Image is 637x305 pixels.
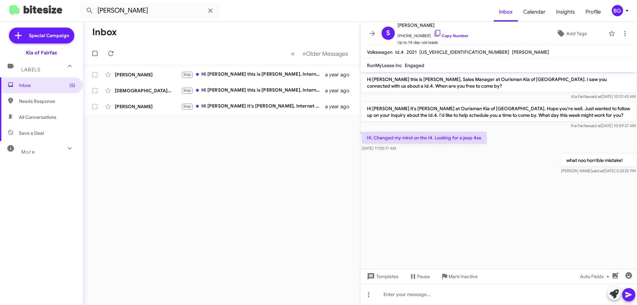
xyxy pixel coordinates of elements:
p: what noo horrible mistake! [561,154,636,166]
input: Search [80,3,220,19]
span: said at [590,94,601,99]
div: a year ago [325,71,355,78]
button: Auto Fields [575,270,617,282]
div: [PERSON_NAME] [115,103,181,110]
button: Previous [287,47,299,60]
a: Profile [580,2,606,22]
p: Hi [PERSON_NAME] it's [PERSON_NAME] at Ourisman Kia of [GEOGRAPHIC_DATA]. Hope you're well. Just ... [362,103,636,121]
div: Kia of Fairfax [26,49,57,56]
span: Stop [183,104,191,109]
div: a year ago [325,103,355,110]
span: Auto Fields [580,270,612,282]
span: 2021 [406,49,417,55]
span: All Conversations [19,114,56,120]
span: [DATE] 11:00:17 AM [362,146,396,151]
a: Special Campaign [9,28,74,43]
a: Calendar [518,2,551,22]
h1: Inbox [92,27,117,38]
span: [PERSON_NAME] [DATE] 5:23:25 PM [561,168,636,173]
a: Inbox [494,2,518,22]
span: Inbox [19,82,75,89]
div: Hi [PERSON_NAME] this is [PERSON_NAME], Internet Director at Ourisman Kia of [GEOGRAPHIC_DATA]. I... [181,71,325,78]
span: said at [592,168,603,173]
span: « [291,49,295,58]
div: BG [612,5,623,16]
span: Templates [366,270,398,282]
div: [DEMOGRAPHIC_DATA][PERSON_NAME] [115,87,181,94]
nav: Page navigation example [287,47,352,60]
div: Hi [PERSON_NAME] this is [PERSON_NAME], Internet Director at Ourisman Kia of [GEOGRAPHIC_DATA]. I... [181,87,325,94]
button: Pause [404,270,435,282]
span: [US_VEHICLE_IDENTIFICATION_NUMBER] [419,49,509,55]
span: said at [589,123,601,128]
span: [PERSON_NAME] [397,21,468,29]
button: BG [606,5,630,16]
span: Pause [417,270,430,282]
div: a year ago [325,87,355,94]
span: [PERSON_NAME] [512,49,549,55]
span: RunMyLease Inc [367,62,402,68]
span: Save a Deal [19,130,44,136]
span: Labels [21,67,40,73]
button: Next [298,47,352,60]
span: More [21,149,35,155]
span: Up to 14-day-old leads [397,39,468,46]
div: Hi [PERSON_NAME] it's [PERSON_NAME], Internet Director at Ourisman Kia of [GEOGRAPHIC_DATA]. Than... [181,103,325,110]
span: » [302,49,306,58]
span: S [386,28,390,38]
button: Templates [360,270,404,282]
p: Hi. Changed my mind on the I4. Looking for a jeep 4xe [362,132,487,144]
span: Volkswagen [367,49,392,55]
span: Older Messages [306,50,348,57]
span: Engaged [405,62,424,68]
span: Id.4 [395,49,404,55]
div: [PERSON_NAME] [115,71,181,78]
span: Stop [183,88,191,93]
p: Hi [PERSON_NAME] this is [PERSON_NAME], Sales Manager at Ourisman Kia of [GEOGRAPHIC_DATA]. I saw... [362,73,636,92]
span: Add Tags [566,28,587,39]
a: Insights [551,2,580,22]
span: Kia Fairfax [DATE] 10:51:43 AM [571,94,636,99]
button: Add Tags [537,28,605,39]
span: Needs Response [19,98,75,105]
span: Special Campaign [29,32,69,39]
a: Copy Number [434,33,468,38]
span: Stop [183,72,191,77]
span: Mark Inactive [449,270,478,282]
button: Mark Inactive [435,270,483,282]
span: [PHONE_NUMBER] [397,29,468,39]
span: (5) [69,82,75,89]
span: Kia Fairfax [DATE] 10:59:27 AM [571,123,636,128]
